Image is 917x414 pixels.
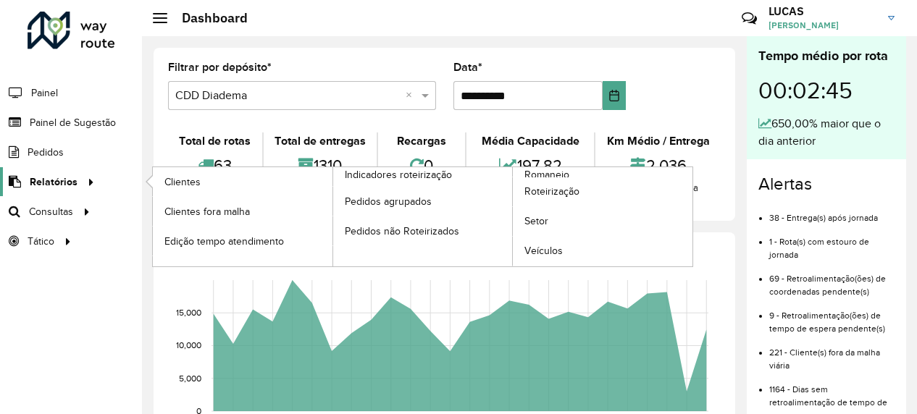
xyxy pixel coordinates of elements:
span: Clear all [406,87,418,104]
div: 2,036 [599,150,717,181]
div: 1310 [267,150,374,181]
div: 197,82 [470,150,591,181]
text: 5,000 [179,373,201,383]
span: Clientes [164,174,201,190]
a: Romaneio [333,167,693,266]
button: Choose Date [603,81,626,110]
span: Relatórios [30,174,78,190]
div: Média Capacidade [470,132,591,150]
div: Recargas [382,132,461,150]
div: 650,00% maior que o dia anterior [758,115,895,150]
span: Painel [31,85,58,101]
label: Filtrar por depósito [168,59,272,76]
div: Tempo médio por rota [758,46,895,66]
span: Pedidos não Roteirizados [345,224,459,239]
span: Veículos [524,243,563,258]
a: Clientes fora malha [153,197,332,226]
a: Clientes [153,167,332,196]
li: 1 - Rota(s) com estouro de jornada [769,224,895,261]
h4: Alertas [758,174,895,195]
div: 00:02:45 [758,66,895,115]
span: Consultas [29,204,73,219]
li: 221 - Cliente(s) fora da malha viária [769,335,895,372]
span: [PERSON_NAME] [769,19,877,32]
a: Indicadores roteirização [153,167,513,266]
a: Setor [513,207,692,236]
span: Clientes fora malha [164,204,250,219]
a: Pedidos não Roteirizados [333,216,513,245]
text: 10,000 [176,341,201,350]
h2: Dashboard [167,10,248,26]
a: Contato Rápido [734,3,765,34]
li: 38 - Entrega(s) após jornada [769,200,895,224]
span: Pedidos agrupados [345,194,432,209]
span: Indicadores roteirização [345,167,452,182]
div: Km Médio / Entrega [599,132,717,150]
li: 9 - Retroalimentação(ões) de tempo de espera pendente(s) [769,298,895,335]
span: Painel de Sugestão [30,115,116,130]
span: Tático [28,234,54,249]
a: Veículos [513,237,692,266]
text: 15,000 [176,308,201,317]
span: Romaneio [524,167,569,182]
span: Edição tempo atendimento [164,234,284,249]
div: Total de entregas [267,132,374,150]
div: 63 [172,150,259,181]
label: Data [453,59,482,76]
li: 69 - Retroalimentação(ões) de coordenadas pendente(s) [769,261,895,298]
a: Edição tempo atendimento [153,227,332,255]
a: Roteirização [513,177,692,206]
span: Roteirização [524,184,579,199]
h3: LUCAS [769,4,877,18]
span: Pedidos [28,145,64,160]
div: Total de rotas [172,132,259,150]
div: 0 [382,150,461,181]
a: Pedidos agrupados [333,187,513,216]
span: Setor [524,214,548,229]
